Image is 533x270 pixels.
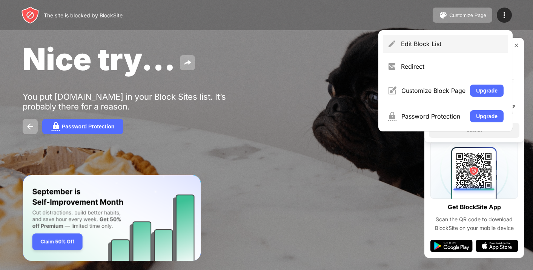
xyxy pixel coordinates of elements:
img: menu-icon.svg [500,11,509,20]
button: Upgrade [470,85,504,97]
iframe: Banner [23,175,201,261]
div: Password Protection [401,113,465,120]
button: Password Protection [42,119,123,134]
div: Scan the QR code to download BlockSite on your mobile device [430,215,518,232]
img: menu-password.svg [387,112,397,121]
button: Upgrade [470,110,504,122]
img: header-logo.svg [21,6,39,24]
img: menu-pencil.svg [387,39,396,48]
img: google-play.svg [430,240,473,252]
div: You put [DOMAIN_NAME] in your Block Sites list. It’s probably there for a reason. [23,92,256,111]
img: pallet.svg [439,11,448,20]
span: Nice try... [23,41,175,77]
div: Edit Block List [401,40,504,48]
img: rate-us-close.svg [513,42,519,48]
img: share.svg [183,58,192,67]
div: Password Protection [62,123,114,130]
div: The site is blocked by BlockSite [44,12,123,19]
img: menu-redirect.svg [387,62,396,71]
div: Customize Page [449,12,486,18]
img: back.svg [26,122,35,131]
button: Customize Page [433,8,492,23]
img: app-store.svg [476,240,518,252]
div: Get BlockSite App [448,202,501,213]
div: Redirect [401,63,504,70]
img: password.svg [51,122,60,131]
div: Customize Block Page [401,87,465,94]
img: menu-customize.svg [387,86,397,95]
